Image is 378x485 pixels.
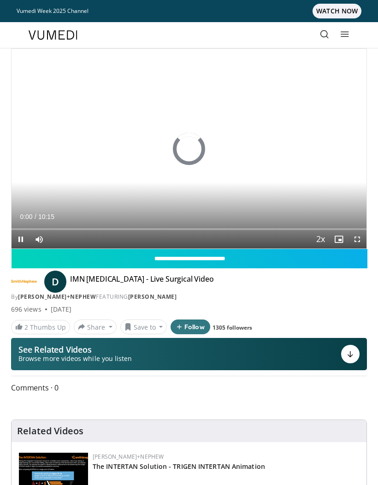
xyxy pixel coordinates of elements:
button: Share [74,319,117,334]
h4: Related Videos [17,426,83,437]
button: See Related Videos Browse more videos while you listen [11,338,367,370]
a: [PERSON_NAME]+Nephew [18,293,96,301]
a: [PERSON_NAME] [128,293,177,301]
a: 1305 followers [213,324,252,331]
a: The INTERTAN Solution - TRIGEN INTERTAN Animation [93,462,265,471]
span: 0:00 [20,213,32,220]
span: / [35,213,36,220]
span: Comments 0 [11,382,367,394]
img: Smith+Nephew [11,274,37,289]
p: See Related Videos [18,345,132,354]
a: Vumedi Week 2025 ChannelWATCH NOW [17,4,361,18]
button: Follow [171,319,210,334]
img: VuMedi Logo [29,30,77,40]
button: Enable picture-in-picture mode [330,230,348,248]
button: Pause [12,230,30,248]
button: Save to [120,319,167,334]
h4: IMN [MEDICAL_DATA] - Live Surgical Video [70,274,214,289]
span: 2 [24,323,28,331]
span: WATCH NOW [313,4,361,18]
video-js: Video Player [12,49,366,248]
span: Browse more videos while you listen [18,354,132,363]
span: 10:15 [38,213,54,220]
a: [PERSON_NAME]+Nephew [93,453,164,461]
div: [DATE] [51,305,71,314]
div: Progress Bar [12,228,366,230]
button: Playback Rate [311,230,330,248]
button: Fullscreen [348,230,366,248]
div: By FEATURING [11,293,367,301]
a: D [44,271,66,293]
a: 2 Thumbs Up [11,320,70,334]
span: 696 views [11,305,41,314]
button: Mute [30,230,48,248]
